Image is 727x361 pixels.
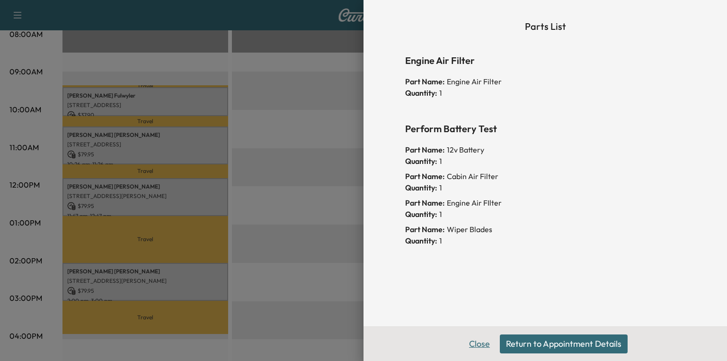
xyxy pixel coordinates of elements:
[405,171,685,182] div: Cabin Air Filter
[405,144,445,155] span: Part Name:
[405,197,685,208] div: Engine Air FIlter
[405,235,437,246] span: Quantity:
[463,334,496,353] button: Close
[405,87,685,99] div: 1
[405,208,685,220] div: 1
[405,171,445,182] span: Part Name:
[405,182,685,193] div: 1
[500,334,628,353] button: Return to Appointment Details
[405,53,685,68] h6: Engine Air Filter
[405,197,445,208] span: Part Name:
[405,155,685,167] div: 1
[405,76,445,87] span: Part Name:
[405,87,437,99] span: Quantity:
[405,19,685,34] h6: Parts List
[405,235,685,246] div: 1
[405,144,685,155] div: 12v Battery
[405,121,685,136] h6: Perform Battery Test
[405,76,685,87] div: Engine Air Filter
[405,182,437,193] span: Quantity:
[405,224,445,235] span: Part Name:
[405,155,437,167] span: Quantity:
[405,208,437,220] span: Quantity:
[405,224,685,235] div: Wiper Blades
